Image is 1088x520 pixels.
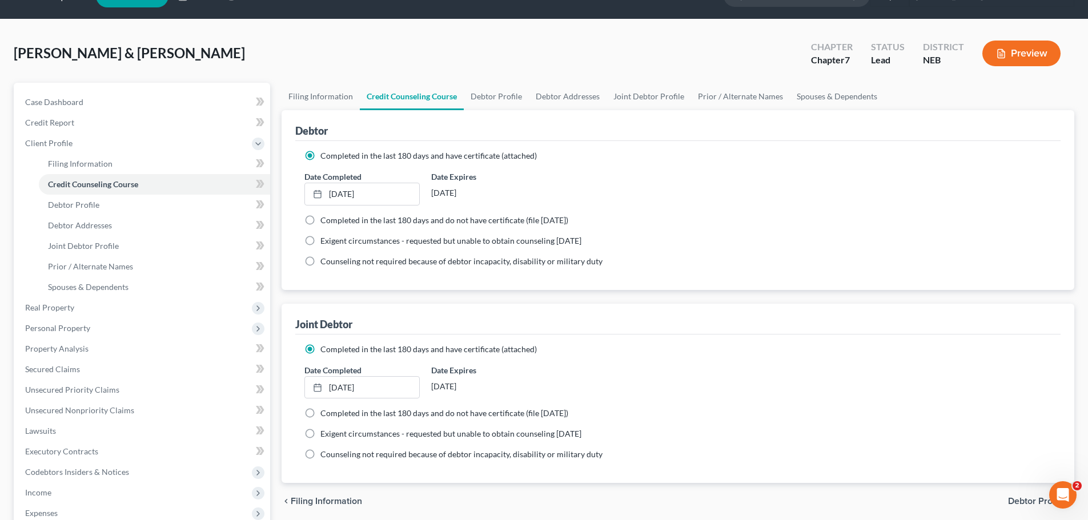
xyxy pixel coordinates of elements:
span: Filing Information [48,159,113,168]
a: Credit Counseling Course [39,174,270,195]
span: Expenses [25,508,58,518]
a: Debtor Profile [464,83,529,110]
a: [DATE] [305,183,419,205]
span: Spouses & Dependents [48,282,129,292]
span: Personal Property [25,323,90,333]
span: Executory Contracts [25,446,98,456]
div: [DATE] [431,376,546,397]
span: Exigent circumstances - requested but unable to obtain counseling [DATE] [320,429,581,438]
div: Chapter [811,41,853,54]
span: Completed in the last 180 days and have certificate (attached) [320,344,537,354]
span: Debtor Profile [48,200,99,209]
a: Lawsuits [16,421,270,441]
label: Date Completed [304,364,362,376]
span: Completed in the last 180 days and do not have certificate (file [DATE]) [320,408,568,418]
span: Debtor Addresses [48,220,112,230]
span: Case Dashboard [25,97,83,107]
div: Chapter [811,54,853,67]
span: 7 [845,54,850,65]
span: Unsecured Priority Claims [25,385,119,394]
span: Secured Claims [25,364,80,374]
div: NEB [923,54,964,67]
a: Prior / Alternate Names [39,256,270,277]
div: Lead [871,54,905,67]
a: Debtor Addresses [529,83,607,110]
span: Debtor Profile [1008,497,1065,506]
span: [PERSON_NAME] & [PERSON_NAME] [14,45,245,61]
div: Status [871,41,905,54]
a: Debtor Addresses [39,215,270,236]
i: chevron_left [282,497,291,506]
a: Joint Debtor Profile [39,236,270,256]
label: Date Expires [431,364,546,376]
iframe: Intercom live chat [1049,481,1077,509]
div: [DATE] [431,183,546,203]
a: Property Analysis [16,338,270,359]
span: Counseling not required because of debtor incapacity, disability or military duty [320,256,603,266]
a: Spouses & Dependents [790,83,884,110]
button: Preview [982,41,1061,66]
span: Joint Debtor Profile [48,241,119,251]
button: chevron_left Filing Information [282,497,362,506]
label: Date Completed [304,171,362,183]
span: Credit Counseling Course [48,179,138,189]
span: Counseling not required because of debtor incapacity, disability or military duty [320,449,603,459]
span: 2 [1073,481,1082,490]
span: Completed in the last 180 days and have certificate (attached) [320,151,537,160]
label: Date Expires [431,171,546,183]
a: Executory Contracts [16,441,270,462]
a: [DATE] [305,377,419,398]
span: Client Profile [25,138,73,148]
span: Lawsuits [25,426,56,436]
a: Filing Information [282,83,360,110]
span: Exigent circumstances - requested but unable to obtain counseling [DATE] [320,236,581,245]
a: Credit Counseling Course [360,83,464,110]
a: Unsecured Priority Claims [16,380,270,400]
div: Joint Debtor [295,317,352,331]
a: Unsecured Nonpriority Claims [16,400,270,421]
span: Unsecured Nonpriority Claims [25,405,134,415]
span: Credit Report [25,118,74,127]
button: Debtor Profile chevron_right [1008,497,1074,506]
a: Debtor Profile [39,195,270,215]
span: Income [25,487,51,497]
a: Spouses & Dependents [39,277,270,297]
a: Joint Debtor Profile [607,83,691,110]
span: Completed in the last 180 days and do not have certificate (file [DATE]) [320,215,568,225]
span: Codebtors Insiders & Notices [25,467,129,477]
a: Secured Claims [16,359,270,380]
a: Filing Information [39,154,270,174]
div: District [923,41,964,54]
a: Case Dashboard [16,92,270,112]
span: Property Analysis [25,344,89,353]
a: Prior / Alternate Names [691,83,790,110]
a: Credit Report [16,112,270,133]
span: Prior / Alternate Names [48,261,133,271]
div: Debtor [295,124,328,138]
span: Real Property [25,303,74,312]
span: Filing Information [291,497,362,506]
